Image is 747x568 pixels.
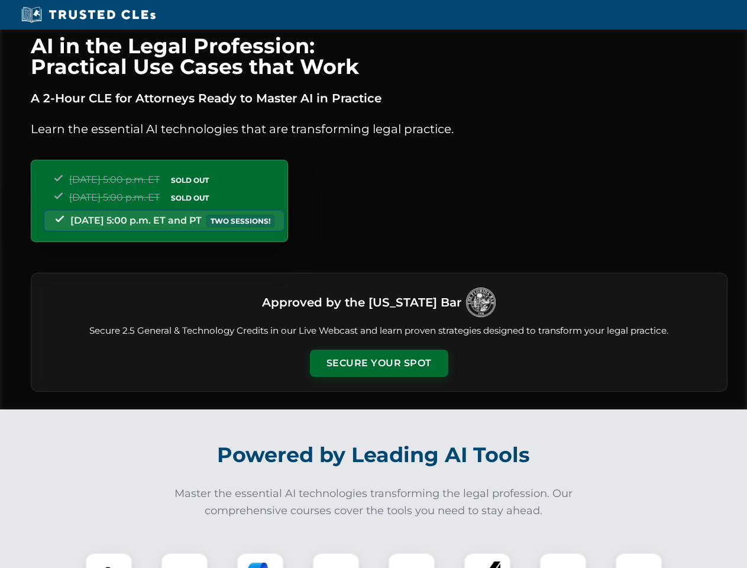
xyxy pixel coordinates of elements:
span: SOLD OUT [167,192,213,204]
p: Master the essential AI technologies transforming the legal profession. Our comprehensive courses... [167,485,581,519]
img: Logo [466,288,496,317]
button: Secure Your Spot [310,350,448,377]
p: A 2-Hour CLE for Attorneys Ready to Master AI in Practice [31,89,727,108]
p: Learn the essential AI technologies that are transforming legal practice. [31,120,727,138]
span: SOLD OUT [167,174,213,186]
p: Secure 2.5 General & Technology Credits in our Live Webcast and learn proven strategies designed ... [46,324,713,338]
h1: AI in the Legal Profession: Practical Use Cases that Work [31,35,727,77]
h3: Approved by the [US_STATE] Bar [262,292,461,313]
span: [DATE] 5:00 p.m. ET [69,174,160,185]
img: Trusted CLEs [18,6,159,24]
h2: Powered by Leading AI Tools [46,434,701,476]
span: [DATE] 5:00 p.m. ET [69,192,160,203]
